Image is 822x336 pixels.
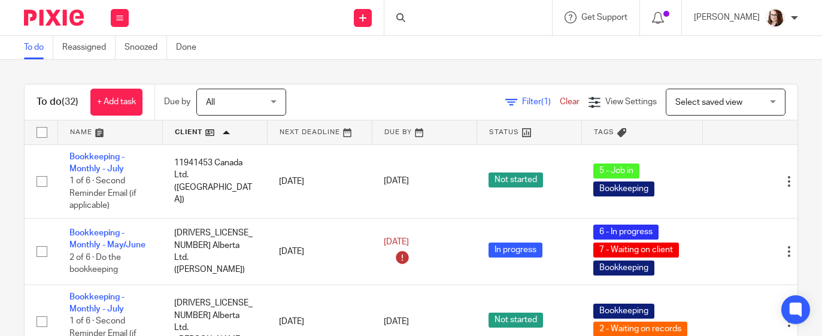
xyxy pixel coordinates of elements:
[24,10,84,26] img: Pixie
[766,8,785,28] img: Kelsey%20Website-compressed%20Resized.jpg
[384,238,409,246] span: [DATE]
[675,98,742,107] span: Select saved view
[267,144,372,218] td: [DATE]
[384,177,409,186] span: [DATE]
[593,164,639,178] span: 5 - Job in
[69,229,145,249] a: Bookkeeping - Monthly - May/June
[62,97,78,107] span: (32)
[69,177,137,210] span: 1 of 6 · Second Reminder Email (if applicable)
[541,98,551,106] span: (1)
[24,36,53,59] a: To do
[162,144,267,218] td: 11941453 Canada Ltd. ([GEOGRAPHIC_DATA])
[267,218,372,284] td: [DATE]
[162,218,267,284] td: [DRIVERS_LICENSE_NUMBER] Alberta Ltd. ([PERSON_NAME])
[90,89,142,116] a: + Add task
[593,261,654,276] span: Bookkeeping
[694,11,760,23] p: [PERSON_NAME]
[125,36,167,59] a: Snoozed
[489,172,543,187] span: Not started
[164,96,190,108] p: Due by
[593,243,679,258] span: 7 - Waiting on client
[37,96,78,108] h1: To do
[206,98,215,107] span: All
[593,181,654,196] span: Bookkeeping
[69,153,125,173] a: Bookkeeping - Monthly - July
[593,225,659,240] span: 6 - In progress
[581,13,627,22] span: Get Support
[605,98,657,106] span: View Settings
[489,243,542,258] span: In progress
[560,98,580,106] a: Clear
[176,36,205,59] a: Done
[489,313,543,328] span: Not started
[593,304,654,319] span: Bookkeeping
[69,293,125,313] a: Bookkeeping - Monthly - July
[62,36,116,59] a: Reassigned
[69,253,121,274] span: 2 of 6 · Do the bookkeeping
[384,317,409,326] span: [DATE]
[522,98,560,106] span: Filter
[594,129,614,135] span: Tags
